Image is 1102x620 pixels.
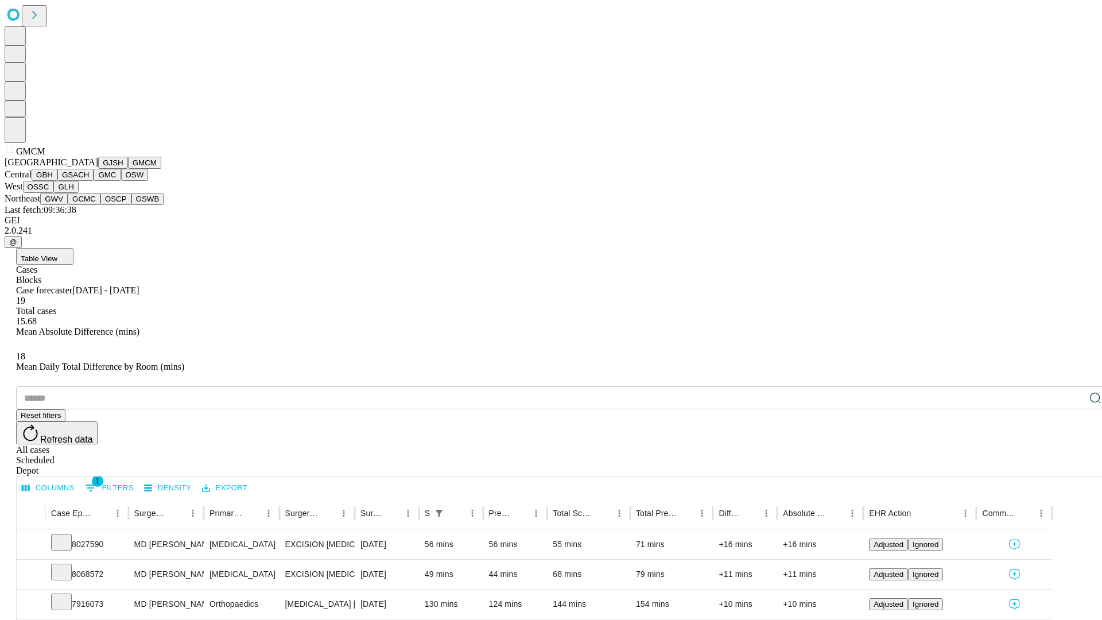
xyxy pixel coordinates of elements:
span: Adjusted [874,540,903,549]
button: Menu [261,505,277,521]
button: GMC [94,169,121,181]
div: Surgeon Name [134,509,168,518]
button: Expand [22,565,40,585]
div: Orthopaedics [209,590,273,619]
button: Menu [758,505,774,521]
div: +10 mins [783,590,857,619]
button: GMCM [128,157,161,169]
button: GJSH [98,157,128,169]
div: 124 mins [489,590,542,619]
button: Sort [448,505,464,521]
button: Expand [22,535,40,555]
span: Mean Absolute Difference (mins) [16,327,139,336]
div: 71 mins [636,530,708,559]
div: MD [PERSON_NAME] [PERSON_NAME] [134,590,198,619]
button: Menu [844,505,860,521]
div: +10 mins [719,590,771,619]
button: Sort [94,505,110,521]
div: 8068572 [51,560,123,589]
span: Table View [21,254,57,263]
div: EXCISION [MEDICAL_DATA] LESION EXCEPT [MEDICAL_DATA] TRUNK ETC 3.1 TO 4 CM [285,530,349,559]
div: 154 mins [636,590,708,619]
div: Predicted In Room Duration [489,509,511,518]
span: West [5,181,23,191]
button: Menu [611,505,627,521]
button: Ignored [908,538,943,551]
div: 56 mins [425,530,478,559]
button: Sort [320,505,336,521]
button: Sort [169,505,185,521]
div: +16 mins [719,530,771,559]
button: Table View [16,248,73,265]
div: +11 mins [719,560,771,589]
button: Ignored [908,598,943,610]
span: Case forecaster [16,285,72,295]
span: [GEOGRAPHIC_DATA] [5,157,98,167]
button: Sort [245,505,261,521]
div: Scheduled In Room Duration [425,509,430,518]
span: 19 [16,296,25,305]
button: GLH [53,181,78,193]
button: Menu [1033,505,1049,521]
button: Refresh data [16,421,98,444]
button: Select columns [19,479,77,497]
div: +11 mins [783,560,857,589]
span: Adjusted [874,570,903,579]
button: Sort [742,505,758,521]
button: GSWB [131,193,164,205]
div: 2.0.241 [5,226,1097,236]
button: Menu [528,505,544,521]
button: Show filters [82,479,137,497]
span: Total cases [16,306,56,316]
button: Expand [22,595,40,615]
div: Primary Service [209,509,243,518]
button: OSW [121,169,149,181]
button: Menu [694,505,710,521]
div: 144 mins [553,590,624,619]
button: Menu [185,505,201,521]
div: 49 mins [425,560,478,589]
span: Northeast [5,193,40,203]
span: Mean Daily Total Difference by Room (mins) [16,362,184,371]
span: Ignored [913,600,938,609]
div: Comments [982,509,1015,518]
span: 1 [92,475,103,487]
div: Surgery Name [285,509,319,518]
div: GEI [5,215,1097,226]
span: 18 [16,351,25,361]
div: EXCISION [MEDICAL_DATA] LESION EXCEPT [MEDICAL_DATA] TRUNK ETC 3.1 TO 4 CM [285,560,349,589]
button: Sort [1017,505,1033,521]
button: Show filters [431,505,447,521]
div: +16 mins [783,530,857,559]
button: Adjusted [869,598,908,610]
div: EHR Action [869,509,911,518]
button: Adjusted [869,568,908,580]
div: Difference [719,509,741,518]
button: Menu [957,505,973,521]
div: Total Predicted Duration [636,509,677,518]
div: [DATE] [360,590,413,619]
div: Case Epic Id [51,509,92,518]
div: 7916073 [51,590,123,619]
div: 56 mins [489,530,542,559]
div: Surgery Date [360,509,383,518]
button: Sort [912,505,928,521]
span: [DATE] - [DATE] [72,285,139,295]
div: 79 mins [636,560,708,589]
div: [MEDICAL_DATA] [209,530,273,559]
button: Sort [595,505,611,521]
div: 8027590 [51,530,123,559]
span: Ignored [913,570,938,579]
button: GWV [40,193,68,205]
div: [MEDICAL_DATA] [MEDICAL_DATA] [285,590,349,619]
button: Export [199,479,250,497]
div: 44 mins [489,560,542,589]
button: GBH [32,169,57,181]
span: Central [5,169,32,179]
button: Reset filters [16,409,65,421]
span: Reset filters [21,411,61,420]
button: Ignored [908,568,943,580]
button: Menu [110,505,126,521]
button: Menu [464,505,480,521]
div: Absolute Difference [783,509,827,518]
